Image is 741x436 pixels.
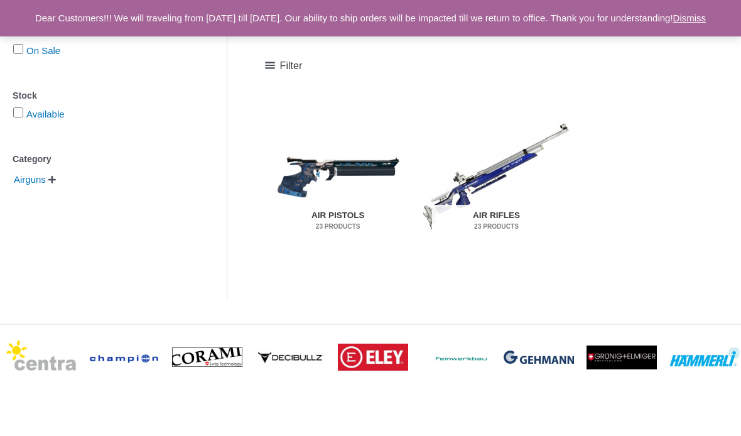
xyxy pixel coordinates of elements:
a: Visit product category Air Rifles [423,99,569,253]
input: Available [13,107,23,117]
mark: 23 Products [432,222,561,231]
span:  [48,175,56,184]
img: brand logo [338,344,408,371]
a: Visit product category Air Pistols [265,99,411,253]
span: Airguns [13,169,47,190]
img: Air Pistols [265,99,411,253]
h2: Air Pistols [274,205,403,237]
span: Filter [280,57,303,75]
img: Air Rifles [423,99,569,253]
a: Filter [265,57,302,75]
div: Stock [13,87,189,105]
mark: 23 Products [274,222,403,231]
a: Dismiss [673,13,706,23]
h2: Air Rifles [432,205,561,237]
a: On Sale [26,45,60,56]
input: On Sale [13,44,23,54]
div: Category [13,150,189,168]
a: Available [26,109,65,119]
a: Airguns [13,173,47,184]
